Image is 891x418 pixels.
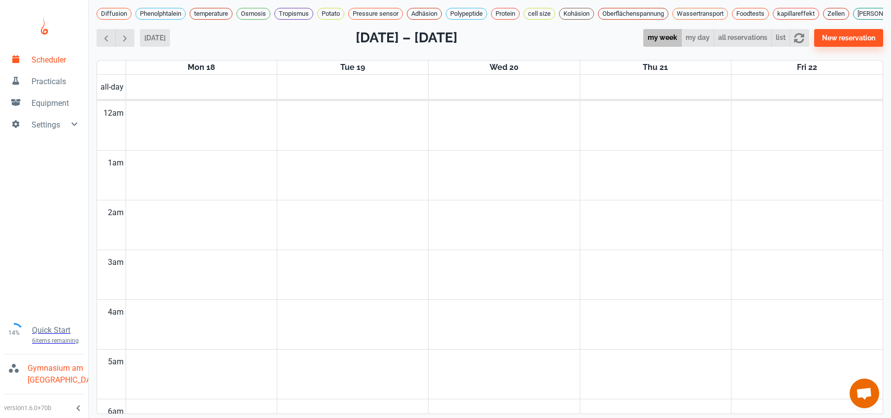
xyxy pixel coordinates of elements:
[814,29,883,47] button: New reservation
[186,61,217,74] a: August 18, 2025
[348,8,403,20] div: Pressure sensor
[407,9,441,19] span: Adhäsion
[524,9,555,19] span: cell size
[643,29,682,47] button: my week
[771,29,790,47] button: list
[559,8,594,20] div: Kohäsion
[136,9,185,19] span: Phenolphtalein
[492,9,519,19] span: Protein
[560,9,594,19] span: Kohäsion
[318,9,344,19] span: Potato
[824,9,849,19] span: Zellen
[99,81,126,93] span: all-day
[773,8,819,20] div: kapillareffekt
[106,300,126,324] div: 4am
[598,9,668,19] span: Oberflächenspannung
[106,250,126,275] div: 3am
[491,8,520,20] div: Protein
[190,8,232,20] div: temperature
[338,61,367,74] a: August 19, 2025
[275,9,313,19] span: Tropismus
[598,8,668,20] div: Oberflächenspannung
[106,151,126,175] div: 1am
[446,9,487,19] span: Polypeptide
[790,29,809,47] button: refresh
[488,61,521,74] a: August 20, 2025
[673,9,727,19] span: Wassertransport
[115,29,134,47] button: Next week
[97,9,131,19] span: Diffusion
[317,8,344,20] div: Potato
[672,8,728,20] div: Wassertransport
[97,29,116,47] button: Previous week
[795,61,819,74] a: August 22, 2025
[732,9,768,19] span: Foodtests
[101,101,126,126] div: 12am
[773,9,819,19] span: kapillareffekt
[97,8,132,20] div: Diffusion
[681,29,714,47] button: my day
[714,29,772,47] button: all reservations
[850,379,879,408] a: Chat öffnen
[274,8,313,20] div: Tropismus
[135,8,186,20] div: Phenolphtalein
[823,8,849,20] div: Zellen
[732,8,769,20] div: Foodtests
[349,9,402,19] span: Pressure sensor
[236,8,270,20] div: Osmosis
[237,9,270,19] span: Osmosis
[446,8,487,20] div: Polypeptide
[407,8,442,20] div: Adhäsion
[641,61,670,74] a: August 21, 2025
[356,28,458,48] h2: [DATE] – [DATE]
[190,9,232,19] span: temperature
[524,8,555,20] div: cell size
[140,29,170,47] button: [DATE]
[106,200,126,225] div: 2am
[106,350,126,374] div: 5am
